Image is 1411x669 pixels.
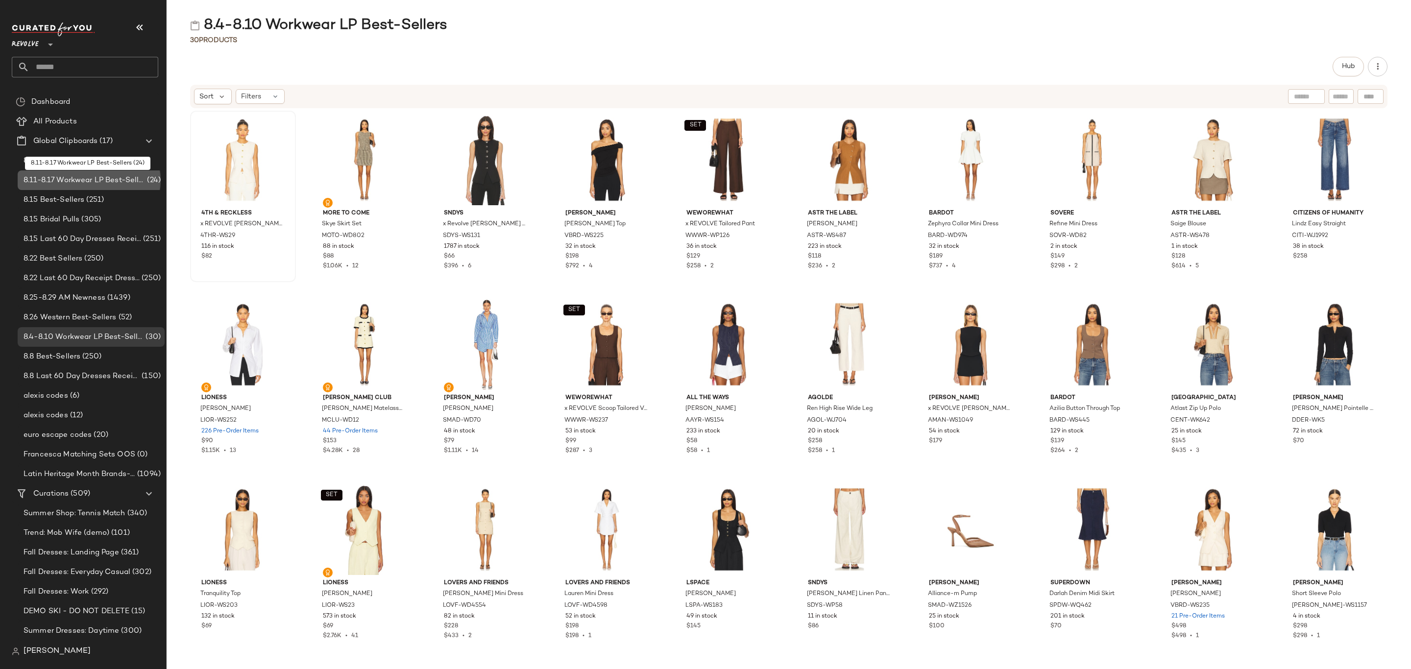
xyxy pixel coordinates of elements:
span: Fall Dresses: Everyday Casual [24,567,130,578]
span: Lovers and Friends [565,579,649,588]
span: ASTR the Label [808,209,891,218]
img: SMAD-WZ1526_V1.jpg [921,484,1020,575]
span: SOVR-WD82 [1049,232,1087,240]
span: 2 [710,263,714,269]
span: $614 [1171,263,1186,269]
span: $179 [929,437,942,446]
span: [PERSON_NAME] [200,405,251,413]
span: • [458,263,468,269]
span: 30 [190,37,199,44]
span: [PERSON_NAME] [929,579,1012,588]
span: (292) [89,586,109,597]
span: (302) [130,567,151,578]
span: MORE TO COME [323,209,406,218]
span: [PERSON_NAME] Mini Dress [443,590,523,598]
span: $298 [1050,263,1065,269]
span: $1.11K [444,448,462,454]
span: x REVOLVE Scoop Tailored Vest [564,405,648,413]
span: • [1186,263,1195,269]
span: • [579,448,589,454]
span: AMAN-WS1049 [928,416,973,425]
span: $258 [808,437,822,446]
span: (6) [68,390,79,402]
span: LIOR-WS203 [200,601,238,610]
span: 13 [230,448,236,454]
span: (305) [79,214,101,225]
span: [PERSON_NAME] [685,405,736,413]
span: (340) [125,508,147,519]
span: Fall Dresses: Work [24,586,89,597]
span: SDYS-WS131 [443,232,480,240]
img: SPDW-WQ462_V1.jpg [1043,484,1142,575]
span: ASTR-WS478 [1170,232,1210,240]
span: LOVF-WD4554 [443,601,486,610]
img: svg%3e [16,97,25,107]
span: [PERSON_NAME] Top [564,220,626,229]
span: $198 [565,252,579,261]
img: SMAD-WD70_V1.jpg [436,299,535,390]
img: LIOR-WS23_V1.jpg [315,484,414,575]
span: $1.06K [323,263,342,269]
span: $189 [929,252,943,261]
img: SOVR-WD82_V1.jpg [1043,114,1142,205]
img: AAYR-WS154_V1.jpg [679,299,778,390]
span: $88 [323,252,334,261]
img: BARD-WD974_V1.jpg [921,114,1020,205]
span: $228 [444,622,458,631]
span: 3 [589,448,592,454]
img: BARD-WS445_V1.jpg [1043,299,1142,390]
span: 132 in stock [201,612,235,621]
span: 4THR-WS29 [200,232,235,240]
span: MOTO-WD802 [322,232,365,240]
span: 8.26 Western Best-Sellers [24,312,117,323]
img: svg%3e [325,200,331,206]
span: $79 [444,437,454,446]
span: (15) [129,606,145,617]
span: 2 [1074,263,1078,269]
span: $258 [1293,252,1307,261]
span: 8.25-8.29 AM Newness [24,292,105,304]
img: svg%3e [325,570,331,575]
span: BARD-WD974 [928,232,968,240]
span: $258 [808,448,822,454]
span: 1 in stock [1171,242,1198,251]
span: Bardot [929,209,1012,218]
span: $69 [201,622,212,631]
img: CENT-WK642_V1.jpg [1164,299,1263,390]
span: • [343,448,353,454]
span: [PERSON_NAME] [929,394,1012,403]
span: 8.15 Last 60 Day Dresses Receipt [24,234,141,245]
span: DEMO SKI - DO NOT DELETE [24,606,129,617]
span: 3 [1196,448,1199,454]
span: • [697,448,707,454]
span: (1439) [105,292,130,304]
span: • [1065,263,1074,269]
span: $153 [323,437,337,446]
span: ASTR the Label [1171,209,1255,218]
span: 8.8 Best-Sellers [24,351,80,362]
span: $58 [686,448,697,454]
span: 5 [1195,263,1199,269]
span: Saige Blouse [1170,220,1206,229]
span: [PERSON_NAME] Matelasse Dress [322,405,405,413]
img: svg%3e [203,384,209,390]
span: $435 [1171,448,1186,454]
img: ASTR-WS487_V1.jpg [800,114,899,205]
span: [PERSON_NAME] [444,394,527,403]
span: (52) [117,312,132,323]
img: LOVF-WD4598_V1.jpg [558,484,657,575]
span: Global Clipboards [33,136,97,147]
span: $258 [686,263,701,269]
span: Bardot [1050,394,1134,403]
span: • [942,263,952,269]
span: 38 in stock [1293,242,1324,251]
span: SMAD-WZ1526 [928,601,972,610]
span: 54 in stock [929,427,960,436]
button: SET [563,305,585,315]
span: Fall Dresses: Landing Page [24,547,119,558]
img: VBRD-WS225_V1.jpg [558,114,657,205]
span: $69 [323,622,333,631]
span: Lovers and Friends [444,579,527,588]
span: • [220,448,230,454]
img: svg%3e [325,384,331,390]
